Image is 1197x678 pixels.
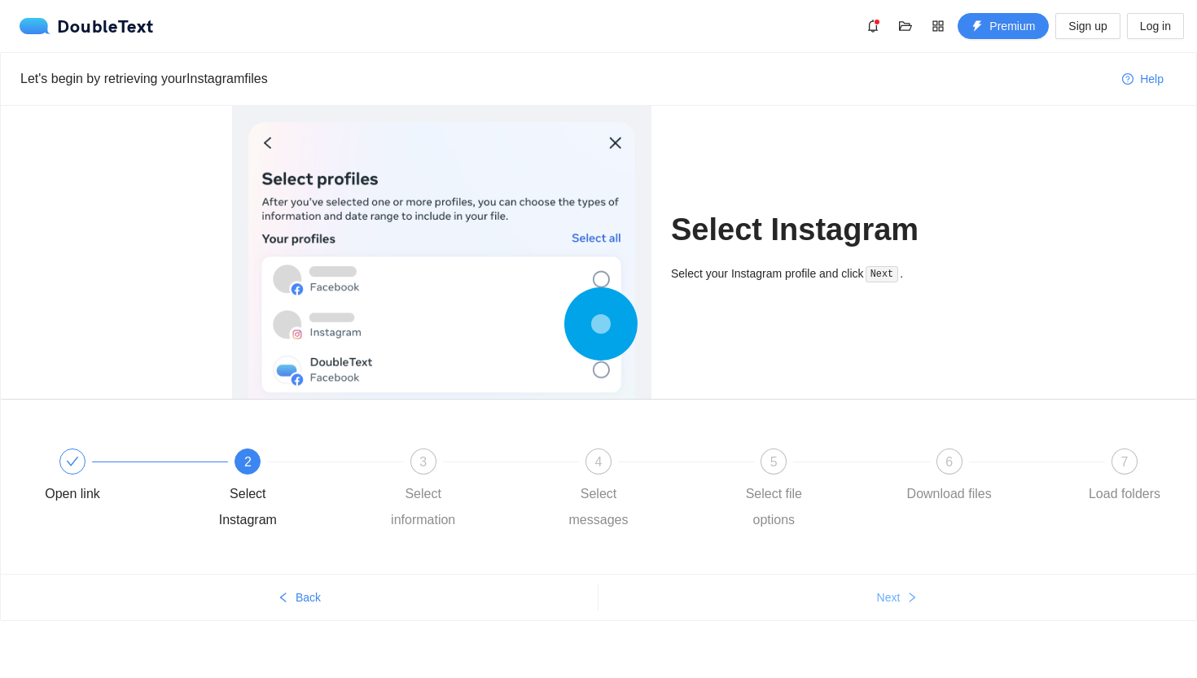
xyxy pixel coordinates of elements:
[244,455,252,469] span: 2
[892,13,919,39] button: folder-open
[877,588,901,606] span: Next
[595,455,603,469] span: 4
[971,20,983,33] span: thunderbolt
[1,584,598,610] button: leftBack
[726,448,901,533] div: 5Select file options
[20,18,154,34] div: DoubleText
[1109,66,1177,92] button: question-circleHelp
[296,588,321,606] span: Back
[551,481,646,533] div: Select messages
[866,266,898,282] code: Next
[278,592,289,605] span: left
[925,13,951,39] button: appstore
[1127,13,1184,39] button: Log in
[1122,73,1133,86] span: question-circle
[376,448,551,533] div: 3Select information
[671,211,965,249] h1: Select Instagram
[45,481,100,507] div: Open link
[1121,455,1129,469] span: 7
[1068,17,1107,35] span: Sign up
[598,584,1196,610] button: Nextright
[770,455,778,469] span: 5
[926,20,950,33] span: appstore
[419,455,427,469] span: 3
[1077,448,1172,507] div: 7Load folders
[989,17,1035,35] span: Premium
[861,20,885,33] span: bell
[893,20,918,33] span: folder-open
[902,448,1077,507] div: 6Download files
[20,68,1109,89] div: Let's begin by retrieving your Instagram files
[906,592,918,605] span: right
[200,448,375,533] div: 2Select Instagram
[907,481,992,507] div: Download files
[66,455,79,468] span: check
[945,455,953,469] span: 6
[20,18,154,34] a: logoDoubleText
[1140,70,1164,88] span: Help
[1089,481,1160,507] div: Load folders
[726,481,821,533] div: Select file options
[20,18,57,34] img: logo
[200,481,295,533] div: Select Instagram
[958,13,1049,39] button: thunderboltPremium
[25,448,200,507] div: Open link
[551,448,726,533] div: 4Select messages
[860,13,886,39] button: bell
[671,265,965,283] div: Select your Instagram profile and click .
[1140,17,1171,35] span: Log in
[376,481,471,533] div: Select information
[1055,13,1120,39] button: Sign up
